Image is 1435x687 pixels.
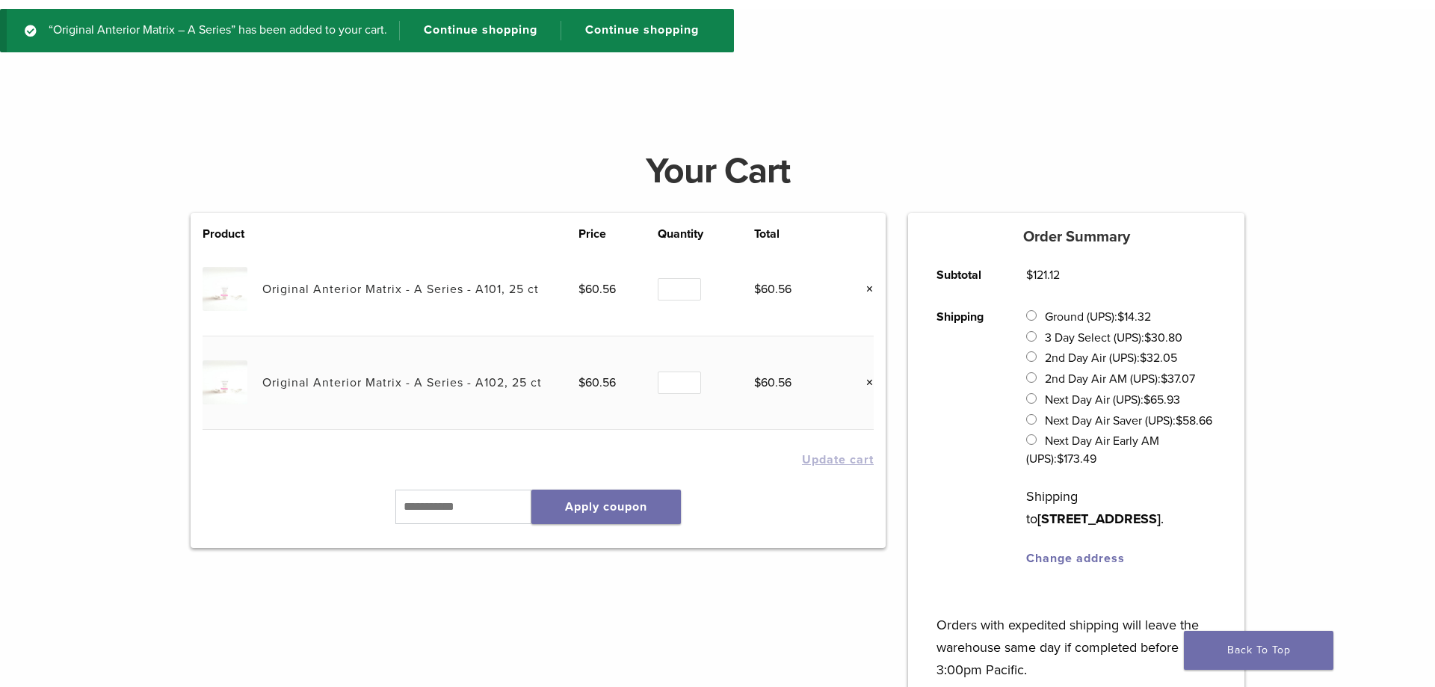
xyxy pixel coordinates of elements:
[262,282,539,297] a: Original Anterior Matrix - A Series - A101, 25 ct
[1176,413,1212,428] bdi: 58.66
[203,267,247,311] img: Original Anterior Matrix - A Series - A101, 25 ct
[1057,452,1064,466] span: $
[1140,351,1177,366] bdi: 32.05
[1045,309,1151,324] label: Ground (UPS):
[1037,511,1161,527] strong: [STREET_ADDRESS]
[561,21,710,40] a: Continue shopping
[754,375,761,390] span: $
[1045,392,1180,407] label: Next Day Air (UPS):
[754,375,791,390] bdi: 60.56
[754,282,761,297] span: $
[578,225,658,243] th: Price
[578,375,585,390] span: $
[854,280,874,299] a: Remove this item
[262,375,542,390] a: Original Anterior Matrix - A Series - A102, 25 ct
[578,282,616,297] bdi: 60.56
[1026,485,1217,530] p: Shipping to .
[754,225,833,243] th: Total
[1045,372,1195,386] label: 2nd Day Air AM (UPS):
[1117,309,1124,324] span: $
[578,375,616,390] bdi: 60.56
[203,225,262,243] th: Product
[578,282,585,297] span: $
[1144,330,1151,345] span: $
[1057,452,1096,466] bdi: 173.49
[203,360,247,404] img: Original Anterior Matrix - A Series - A102, 25 ct
[1026,434,1159,466] label: Next Day Air Early AM (UPS):
[1176,413,1182,428] span: $
[1144,330,1182,345] bdi: 30.80
[658,225,754,243] th: Quantity
[179,153,1256,189] h1: Your Cart
[1026,268,1033,283] span: $
[1184,631,1333,670] a: Back To Top
[1026,551,1125,566] a: Change address
[1144,392,1150,407] span: $
[919,254,1009,296] th: Subtotal
[1026,268,1060,283] bdi: 121.12
[531,490,681,524] button: Apply coupon
[936,591,1217,681] p: Orders with expedited shipping will leave the warehouse same day if completed before 3:00pm Pacific.
[1144,392,1180,407] bdi: 65.93
[1045,413,1212,428] label: Next Day Air Saver (UPS):
[1161,372,1167,386] span: $
[1117,309,1151,324] bdi: 14.32
[754,282,791,297] bdi: 60.56
[1045,351,1177,366] label: 2nd Day Air (UPS):
[919,296,1009,579] th: Shipping
[1161,372,1195,386] bdi: 37.07
[1140,351,1147,366] span: $
[399,21,549,40] a: Continue shopping
[908,228,1244,246] h5: Order Summary
[854,373,874,392] a: Remove this item
[802,454,874,466] button: Update cart
[1045,330,1182,345] label: 3 Day Select (UPS):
